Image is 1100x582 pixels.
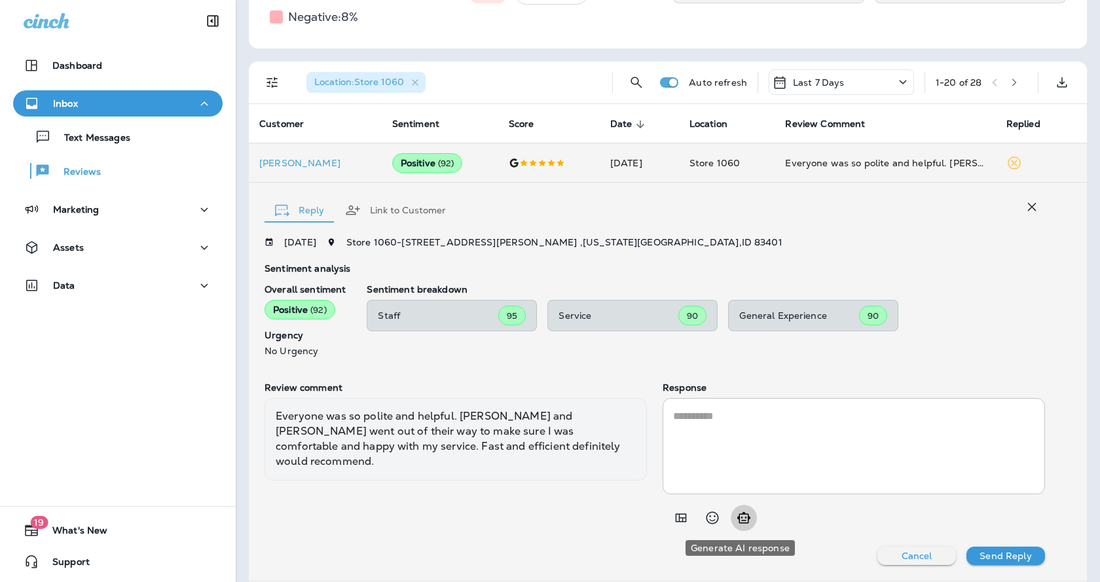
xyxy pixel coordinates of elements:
[689,118,727,130] span: Location
[53,280,75,291] p: Data
[392,118,456,130] span: Sentiment
[194,8,231,34] button: Collapse Sidebar
[610,118,632,130] span: Date
[392,118,439,130] span: Sentiment
[314,76,404,88] span: Location : Store 1060
[259,69,285,96] button: Filters
[936,77,981,88] div: 1 - 20 of 28
[980,551,1031,561] p: Send Reply
[966,547,1045,565] button: Send Reply
[51,132,130,145] p: Text Messages
[378,310,498,321] p: Staff
[288,7,358,27] h5: Negative: 8 %
[13,549,223,575] button: Support
[310,304,327,316] span: ( 92 )
[13,517,223,543] button: 19What's New
[731,505,757,531] button: Generate AI response
[559,310,678,321] p: Service
[785,156,985,170] div: Everyone was so polite and helpful. Nick and Nate went out of their way to make sure I was comfor...
[30,516,48,529] span: 19
[13,196,223,223] button: Marketing
[367,284,1045,295] p: Sentiment breakdown
[686,540,795,556] div: Generate AI response
[1006,118,1057,130] span: Replied
[39,556,90,572] span: Support
[507,310,517,321] span: 95
[623,69,650,96] button: Search Reviews
[902,551,932,561] p: Cancel
[663,382,1045,393] p: Response
[699,505,725,531] button: Select an emoji
[13,234,223,261] button: Assets
[13,157,223,185] button: Reviews
[689,157,740,169] span: Store 1060
[259,158,371,168] div: Click to view Customer Drawer
[265,300,335,319] div: Positive
[509,118,534,130] span: Score
[259,118,304,130] span: Customer
[259,118,321,130] span: Customer
[265,398,647,481] div: Everyone was so polite and helpful. [PERSON_NAME] and [PERSON_NAME] went out of their way to make...
[1049,69,1075,96] button: Export as CSV
[265,263,1045,274] p: Sentiment analysis
[1006,118,1040,130] span: Replied
[259,158,371,168] p: [PERSON_NAME]
[610,118,650,130] span: Date
[392,153,463,173] div: Positive
[13,90,223,117] button: Inbox
[284,237,316,247] p: [DATE]
[50,166,101,179] p: Reviews
[868,310,879,321] span: 90
[53,242,84,253] p: Assets
[52,60,102,71] p: Dashboard
[265,284,346,295] p: Overall sentiment
[785,118,882,130] span: Review Comment
[265,346,346,356] p: No Urgency
[600,143,679,183] td: [DATE]
[13,272,223,299] button: Data
[793,77,845,88] p: Last 7 Days
[877,547,956,565] button: Cancel
[306,72,426,93] div: Location:Store 1060
[53,98,78,109] p: Inbox
[689,118,744,130] span: Location
[39,525,107,541] span: What's New
[265,187,335,234] button: Reply
[13,52,223,79] button: Dashboard
[689,77,747,88] p: Auto refresh
[13,123,223,151] button: Text Messages
[785,118,865,130] span: Review Comment
[739,310,859,321] p: General Experience
[346,236,782,248] span: Store 1060 - [STREET_ADDRESS][PERSON_NAME] , [US_STATE][GEOGRAPHIC_DATA] , ID 83401
[335,187,456,234] button: Link to Customer
[53,204,99,215] p: Marketing
[265,330,346,340] p: Urgency
[265,382,647,393] p: Review comment
[438,158,454,169] span: ( 92 )
[509,118,551,130] span: Score
[687,310,698,321] span: 90
[668,505,694,531] button: Add in a premade template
